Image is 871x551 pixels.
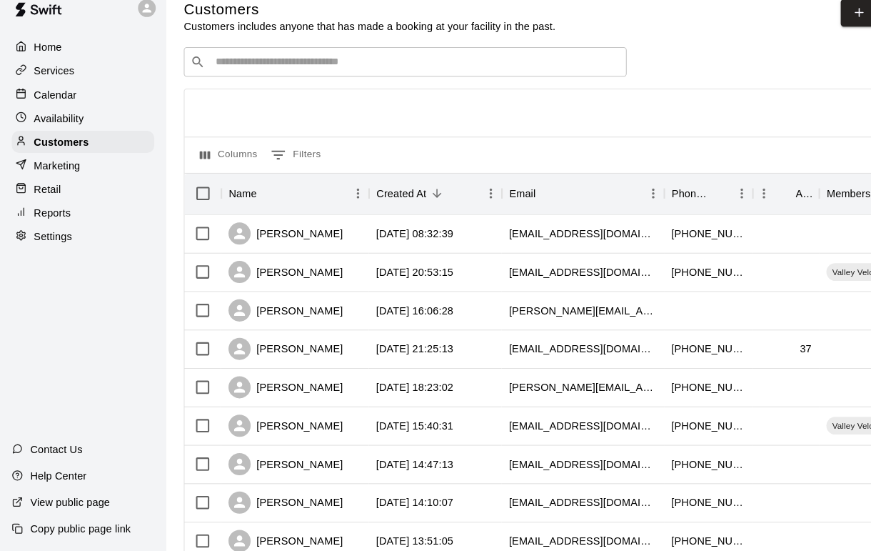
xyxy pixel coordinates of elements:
div: 2025-09-09 15:40:31 [364,422,439,437]
button: Menu [464,194,485,216]
a: Marketing [11,167,149,189]
div: 2025-09-11 08:32:39 [364,237,439,251]
div: +13104606868 [650,534,721,548]
div: Created At [357,185,485,225]
a: Services [11,76,149,97]
div: +18185817183 [650,274,721,288]
a: Retail [11,190,149,212]
div: fredo626@ymail.com [493,497,635,511]
a: Customers [11,144,149,166]
button: Show filters [258,157,314,179]
p: Copy public page link [29,522,126,537]
a: Calendar [11,99,149,120]
div: [PERSON_NAME] [221,344,332,366]
button: Sort [248,195,268,215]
p: Reports [33,217,69,231]
div: martyfortney@yahoo.com [493,460,635,474]
a: Reports [11,213,149,234]
div: 2025-09-10 20:53:15 [364,274,439,288]
div: +13233507658 [650,385,721,399]
p: Customers [33,148,86,162]
a: Settings [11,236,149,257]
div: Memberships [800,185,861,225]
p: Calendar [33,102,74,116]
div: Email [493,185,518,225]
div: Name [214,185,357,225]
p: Help Center [29,471,84,485]
button: Sort [518,195,538,215]
div: Search customers by name or email [178,64,606,92]
div: jamie.kurtz@gmail.com [493,311,635,325]
p: Marketing [33,171,78,185]
p: Retail [33,194,59,208]
div: +18186810084 [650,422,721,437]
p: Availability [33,125,81,139]
div: Email [485,185,643,225]
div: [PERSON_NAME] [221,382,332,403]
div: +15162410111 [650,237,721,251]
div: +12137037502 [650,460,721,474]
div: Age [770,185,785,225]
div: [PERSON_NAME] [221,419,332,440]
div: rbl9830@yahoo.com [493,274,635,288]
div: [PERSON_NAME] [221,307,332,329]
div: 2025-09-09 21:25:13 [364,348,439,362]
p: View public page [29,497,106,511]
div: [PERSON_NAME] [221,493,332,515]
div: ccnova68@gmail.com [493,534,635,548]
div: Phone Number [643,185,728,225]
div: 2025-09-09 18:23:02 [364,385,439,399]
div: 2025-09-10 16:06:28 [364,311,439,325]
div: Name [221,185,248,225]
div: Age [728,185,792,225]
p: Settings [33,239,70,254]
button: Sort [687,195,707,215]
p: Home [33,56,60,71]
div: mr.elcohen@gmail.com [493,422,635,437]
p: Customers includes anyone that has made a booking at your facility in the past. [178,36,538,51]
button: Menu [336,194,357,216]
button: Menu [707,194,728,216]
button: Menu [621,194,643,216]
div: rmund56@gmail.com [493,237,635,251]
button: Menu [728,194,750,216]
p: Contact Us [29,445,80,460]
div: Phone Number [650,185,687,225]
button: Sort [750,195,770,215]
div: Created At [364,185,413,225]
div: 2025-09-09 14:47:13 [364,460,439,474]
div: [PERSON_NAME] [221,270,332,292]
button: Select columns [190,157,253,179]
div: andrea@sissltd.com [493,385,635,399]
div: [PERSON_NAME] [221,456,332,477]
h5: Customers [178,17,538,36]
button: Sort [413,195,433,215]
div: [PERSON_NAME] [221,233,332,254]
div: +16614926271 [650,497,721,511]
a: Home [11,53,149,74]
div: +17022771320 [650,348,721,362]
div: lsotomayor1988@gmail.com [493,348,635,362]
p: Services [33,79,72,94]
div: 37 [774,348,785,362]
div: 2025-09-07 14:10:07 [364,497,439,511]
a: Availability [11,121,149,143]
div: 2025-09-07 13:51:05 [364,534,439,548]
